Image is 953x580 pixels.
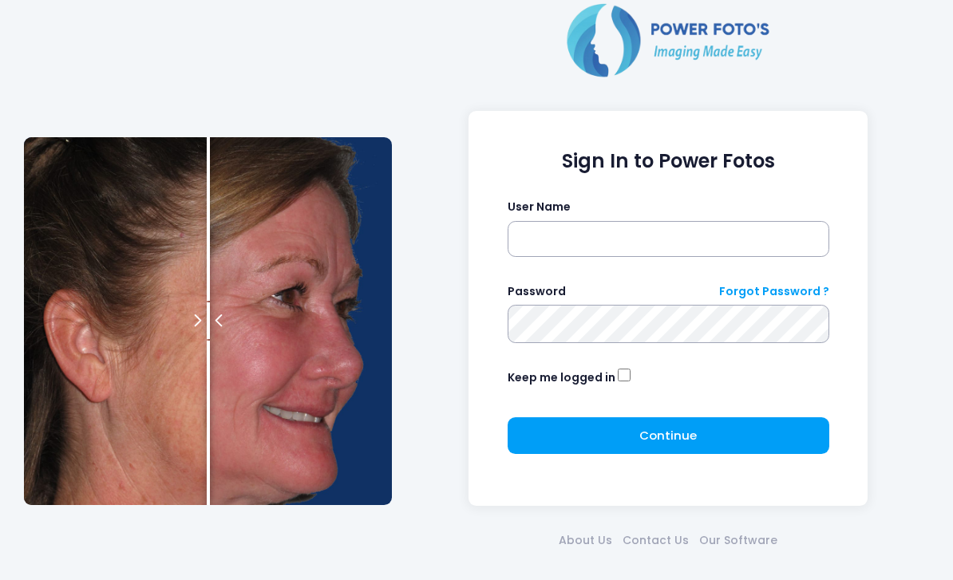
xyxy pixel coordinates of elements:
[719,283,829,300] a: Forgot Password ?
[508,283,566,300] label: Password
[508,369,615,386] label: Keep me logged in
[508,150,829,173] h1: Sign In to Power Fotos
[554,532,618,549] a: About Us
[508,417,829,454] button: Continue
[694,532,783,549] a: Our Software
[618,532,694,549] a: Contact Us
[508,199,571,215] label: User Name
[639,427,697,444] span: Continue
